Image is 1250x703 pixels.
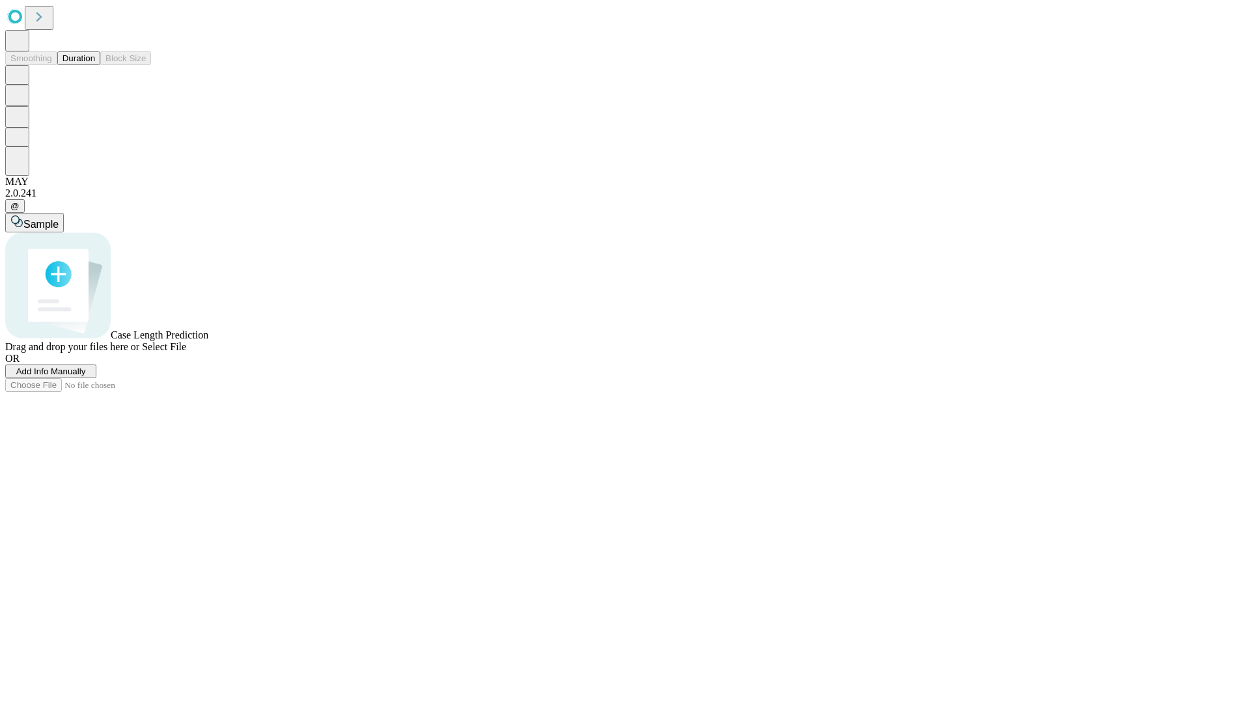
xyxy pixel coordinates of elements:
[23,219,59,230] span: Sample
[142,341,186,352] span: Select File
[100,51,151,65] button: Block Size
[5,176,1245,187] div: MAY
[16,366,86,376] span: Add Info Manually
[5,213,64,232] button: Sample
[5,187,1245,199] div: 2.0.241
[5,51,57,65] button: Smoothing
[111,329,208,340] span: Case Length Prediction
[5,365,96,378] button: Add Info Manually
[10,201,20,211] span: @
[5,341,139,352] span: Drag and drop your files here or
[5,353,20,364] span: OR
[5,199,25,213] button: @
[57,51,100,65] button: Duration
